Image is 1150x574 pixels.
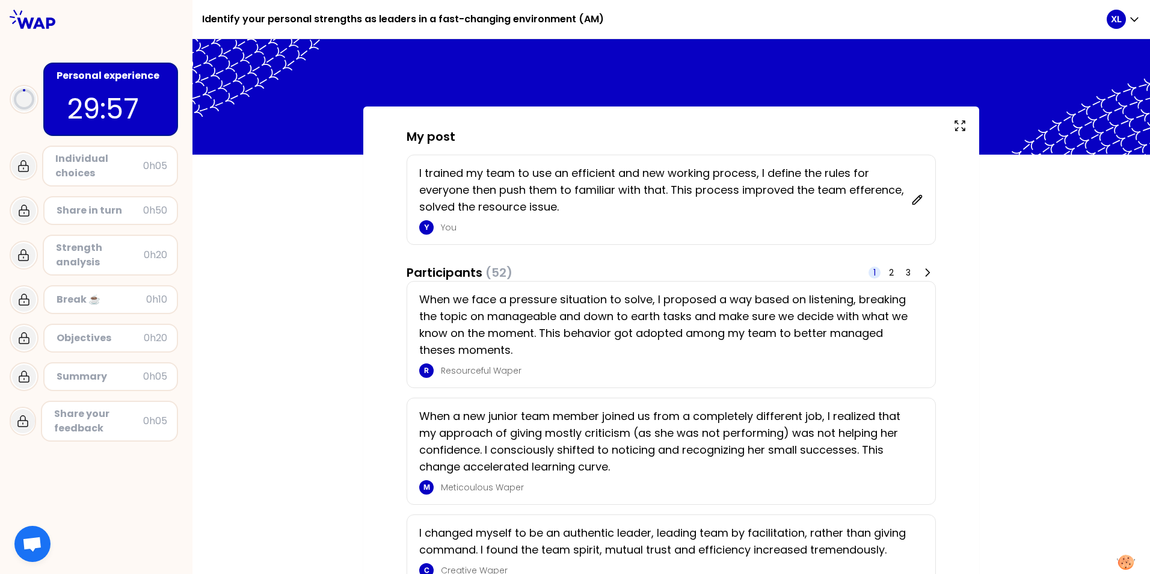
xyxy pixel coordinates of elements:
[1107,10,1140,29] button: XL
[57,331,144,345] div: Objectives
[144,248,167,262] div: 0h20
[423,483,430,492] p: M
[57,69,167,83] div: Personal experience
[144,331,167,345] div: 0h20
[906,267,911,279] span: 3
[1111,13,1122,25] p: XL
[419,525,916,558] p: I changed myself to be an authentic leader, leading team by facilitation, rather than giving comm...
[143,414,167,428] div: 0h05
[441,221,904,233] p: You
[55,152,143,181] div: Individual choices
[424,366,429,375] p: R
[146,292,167,307] div: 0h10
[441,481,916,493] p: Meticoulous Waper
[873,267,876,279] span: 1
[419,408,916,475] p: When a new junior team member joined us from a completely different job, I realized that my appro...
[57,292,146,307] div: Break ☕️
[143,203,167,218] div: 0h50
[14,526,51,562] div: Open chat
[441,365,916,377] p: Resourceful Waper
[143,159,167,173] div: 0h05
[485,264,512,281] span: (52)
[56,241,144,270] div: Strength analysis
[143,369,167,384] div: 0h05
[407,128,936,145] h3: My post
[407,264,512,281] h3: Participants
[67,88,154,130] p: 29:57
[889,267,894,279] span: 2
[424,223,429,232] p: Y
[419,291,916,359] p: When we face a pressure situation to solve, I proposed a way based on listening, breaking the top...
[419,165,904,215] p: I trained my team to use an efficient and new working process, I define the rules for everyone th...
[54,407,143,436] div: Share your feedback
[57,369,143,384] div: Summary
[57,203,143,218] div: Share in turn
